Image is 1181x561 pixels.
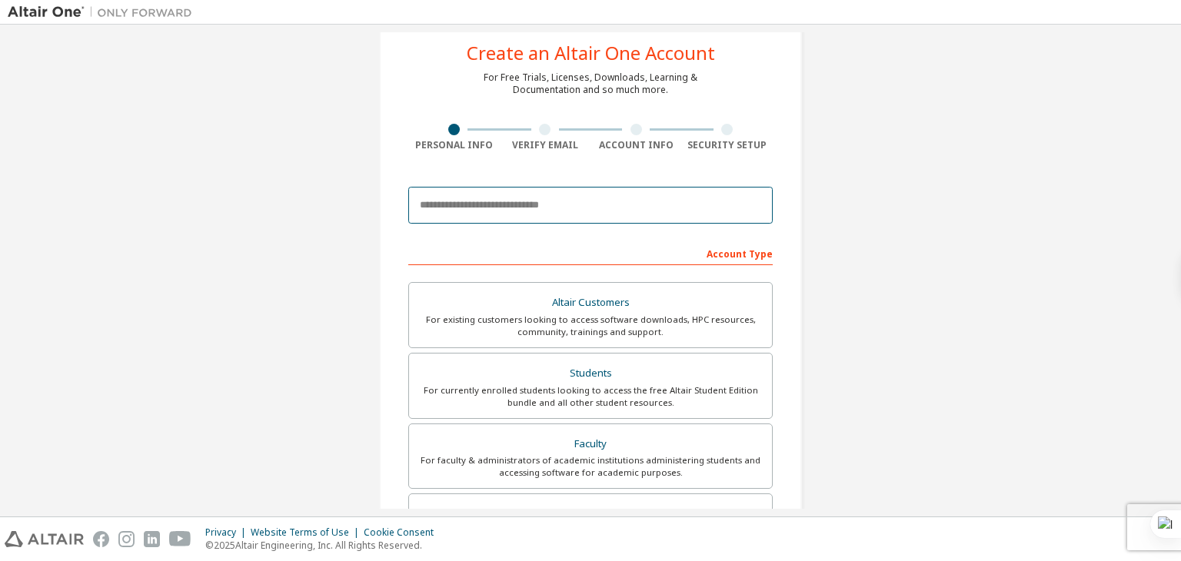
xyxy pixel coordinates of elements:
[418,433,763,455] div: Faculty
[144,531,160,547] img: linkedin.svg
[500,139,591,151] div: Verify Email
[251,526,364,539] div: Website Terms of Use
[418,314,763,338] div: For existing customers looking to access software downloads, HPC resources, community, trainings ...
[418,454,763,479] div: For faculty & administrators of academic institutions administering students and accessing softwa...
[418,384,763,409] div: For currently enrolled students looking to access the free Altair Student Edition bundle and all ...
[418,292,763,314] div: Altair Customers
[118,531,135,547] img: instagram.svg
[408,241,773,265] div: Account Type
[590,139,682,151] div: Account Info
[408,139,500,151] div: Personal Info
[467,44,715,62] div: Create an Altair One Account
[169,531,191,547] img: youtube.svg
[418,503,763,525] div: Everyone else
[205,539,443,552] p: © 2025 Altair Engineering, Inc. All Rights Reserved.
[364,526,443,539] div: Cookie Consent
[418,363,763,384] div: Students
[8,5,200,20] img: Altair One
[93,531,109,547] img: facebook.svg
[5,531,84,547] img: altair_logo.svg
[682,139,773,151] div: Security Setup
[484,71,697,96] div: For Free Trials, Licenses, Downloads, Learning & Documentation and so much more.
[205,526,251,539] div: Privacy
